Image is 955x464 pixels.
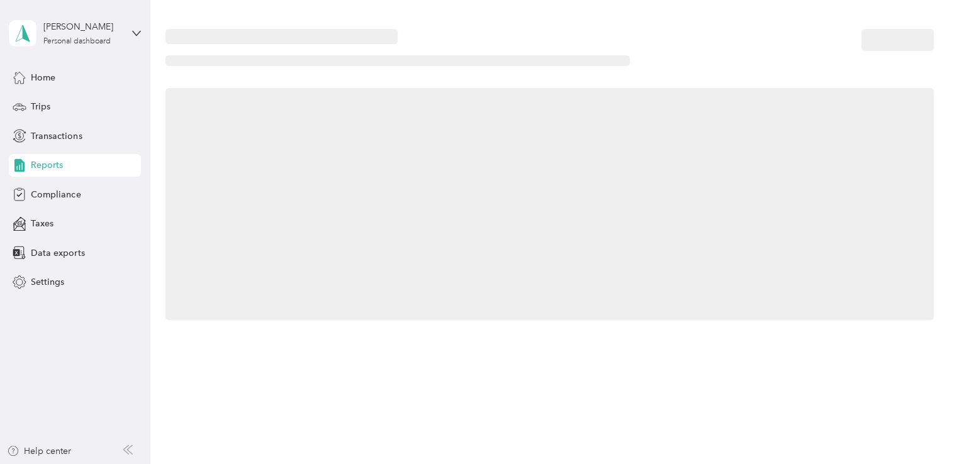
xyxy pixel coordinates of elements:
span: Trips [31,100,50,113]
span: Settings [31,275,64,289]
span: Home [31,71,55,84]
span: Reports [31,158,63,172]
button: Help center [7,445,71,458]
span: Data exports [31,246,84,260]
iframe: Everlance-gr Chat Button Frame [885,394,955,464]
span: Transactions [31,130,82,143]
span: Compliance [31,188,81,201]
div: Personal dashboard [43,38,111,45]
span: Taxes [31,217,53,230]
div: [PERSON_NAME] [43,20,122,33]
